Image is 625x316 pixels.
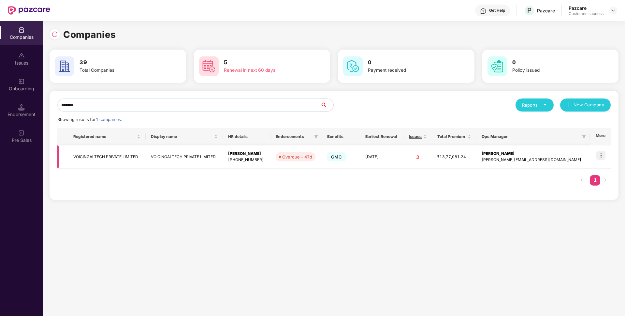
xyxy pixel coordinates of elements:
[489,8,505,13] div: Get Help
[73,134,136,139] span: Registered name
[567,103,571,108] span: plus
[582,135,586,139] span: filter
[313,133,319,141] span: filter
[151,134,213,139] span: Display name
[596,151,605,160] img: icon
[18,27,25,33] img: svg+xml;base64,PHN2ZyBpZD0iQ29tcGFuaWVzIiB4bWxucz0iaHR0cDovL3d3dy53My5vcmcvMjAwMC9zdmciIHdpZHRoPS...
[360,128,403,145] th: Earliest Renewal
[577,175,587,186] button: left
[487,56,507,76] img: svg+xml;base64,PHN2ZyB4bWxucz0iaHR0cDovL3d3dy53My5vcmcvMjAwMC9zdmciIHdpZHRoPSI2MCIgaGVpZ2h0PSI2MC...
[146,128,223,145] th: Display name
[580,178,584,182] span: left
[322,128,360,145] th: Benefits
[80,67,162,74] div: Total Companies
[57,117,122,122] span: Showing results for
[368,58,450,67] h3: 0
[560,98,611,112] button: plusNew Company
[482,151,585,157] div: [PERSON_NAME]
[228,151,265,157] div: [PERSON_NAME]
[600,175,611,186] button: right
[228,157,265,163] div: [PHONE_NUMBER]
[437,134,466,139] span: Total Premium
[611,8,616,13] img: svg+xml;base64,PHN2ZyBpZD0iRHJvcGRvd24tMzJ4MzIiIHhtbG5zPSJodHRwOi8vd3d3LnczLm9yZy8yMDAwL3N2ZyIgd2...
[574,102,604,108] span: New Company
[569,5,603,11] div: Pazcare
[403,128,432,145] th: Issues
[343,56,363,76] img: svg+xml;base64,PHN2ZyB4bWxucz0iaHR0cDovL3d3dy53My5vcmcvMjAwMC9zdmciIHdpZHRoPSI2MCIgaGVpZ2h0PSI2MC...
[223,128,270,145] th: HR details
[51,31,58,38] img: svg+xml;base64,PHN2ZyBpZD0iUmVsb2FkLTMyeDMyIiB4bWxucz0iaHR0cDovL3d3dy53My5vcmcvMjAwMC9zdmciIHdpZH...
[314,135,318,139] span: filter
[18,78,25,85] img: svg+xml;base64,PHN2ZyB3aWR0aD0iMjAiIGhlaWdodD0iMjAiIHZpZXdCb3g9IjAgMCAyMCAyMCIgZmlsbD0ibm9uZSIgeG...
[512,67,594,74] div: Policy issued
[18,130,25,136] img: svg+xml;base64,PHN2ZyB3aWR0aD0iMjAiIGhlaWdodD0iMjAiIHZpZXdCb3g9IjAgMCAyMCAyMCIgZmlsbD0ibm9uZSIgeG...
[68,128,146,145] th: Registered name
[199,56,219,76] img: svg+xml;base64,PHN2ZyB4bWxucz0iaHR0cDovL3d3dy53My5vcmcvMjAwMC9zdmciIHdpZHRoPSI2MCIgaGVpZ2h0PSI2MC...
[55,56,74,76] img: svg+xml;base64,PHN2ZyB4bWxucz0iaHR0cDovL3d3dy53My5vcmcvMjAwMC9zdmciIHdpZHRoPSI2MCIgaGVpZ2h0PSI2MC...
[409,134,422,139] span: Issues
[603,178,607,182] span: right
[527,7,531,14] span: P
[569,11,603,16] div: Customer_success
[590,128,611,145] th: More
[320,98,334,112] button: search
[522,102,547,108] div: Reports
[80,58,162,67] h3: 39
[276,134,312,139] span: Endorsements
[146,145,223,169] td: VOICINGAI TECH PRIVATE LIMITED
[432,128,476,145] th: Total Premium
[600,175,611,186] li: Next Page
[537,8,555,14] div: Pazcare
[482,134,579,139] span: Ops Manager
[409,154,427,160] div: 0
[18,104,25,111] img: svg+xml;base64,PHN2ZyB3aWR0aD0iMTQuNSIgaGVpZ2h0PSIxNC41IiB2aWV3Qm94PSIwIDAgMTYgMTYiIGZpbGw9Im5vbm...
[512,58,594,67] h3: 0
[282,154,312,160] div: Overdue - 47d
[224,58,306,67] h3: 5
[482,157,585,163] div: [PERSON_NAME][EMAIL_ADDRESS][DOMAIN_NAME]
[480,8,487,14] img: svg+xml;base64,PHN2ZyBpZD0iSGVscC0zMngzMiIgeG1sbnM9Imh0dHA6Ly93d3cudzMub3JnLzIwMDAvc3ZnIiB3aWR0aD...
[320,102,333,108] span: search
[581,133,587,141] span: filter
[96,117,122,122] span: 1 companies.
[8,6,50,15] img: New Pazcare Logo
[590,175,600,185] a: 1
[18,53,25,59] img: svg+xml;base64,PHN2ZyBpZD0iSXNzdWVzX2Rpc2FibGVkIiB4bWxucz0iaHR0cDovL3d3dy53My5vcmcvMjAwMC9zdmciIH...
[577,175,587,186] li: Previous Page
[437,154,471,160] div: ₹13,77,081.24
[63,27,116,42] h1: Companies
[68,145,146,169] td: VOICINGAI TECH PRIVATE LIMITED
[543,103,547,107] span: caret-down
[360,145,403,169] td: [DATE]
[368,67,450,74] div: Payment received
[224,67,306,74] div: Renewal in next 60 days
[327,152,346,161] span: GMC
